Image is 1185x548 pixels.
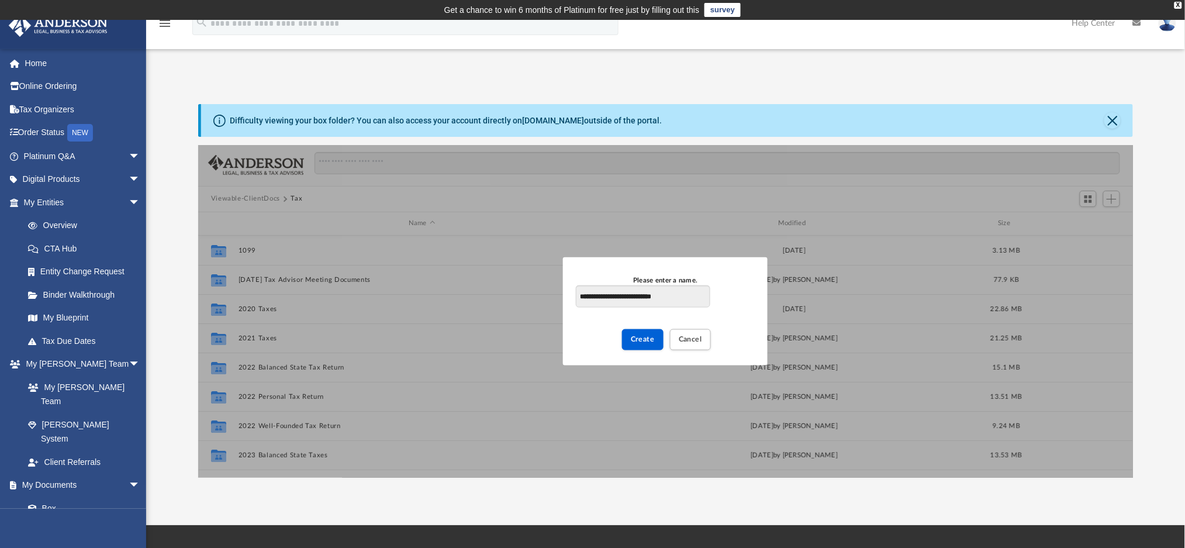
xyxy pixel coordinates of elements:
[16,329,158,353] a: Tax Due Dates
[444,3,700,17] div: Get a chance to win 6 months of Platinum for free just by filling out this
[8,353,152,376] a: My [PERSON_NAME] Teamarrow_drop_down
[129,353,152,377] span: arrow_drop_down
[129,168,152,192] span: arrow_drop_down
[8,75,158,98] a: Online Ordering
[16,450,152,474] a: Client Referrals
[16,260,158,284] a: Entity Change Request
[67,124,93,142] div: NEW
[8,121,158,145] a: Order StatusNEW
[576,275,755,286] div: Please enter a name.
[195,16,208,29] i: search
[129,474,152,498] span: arrow_drop_down
[522,116,585,125] a: [DOMAIN_NAME]
[16,283,158,306] a: Binder Walkthrough
[679,336,702,343] span: Cancel
[8,168,158,191] a: Digital Productsarrow_drop_down
[8,144,158,168] a: Platinum Q&Aarrow_drop_down
[16,237,158,260] a: CTA Hub
[158,16,172,30] i: menu
[16,497,146,520] a: Box
[704,3,741,17] a: survey
[16,214,158,237] a: Overview
[5,14,111,37] img: Anderson Advisors Platinum Portal
[631,336,655,343] span: Create
[158,22,172,30] a: menu
[16,306,152,330] a: My Blueprint
[8,474,152,497] a: My Documentsarrow_drop_down
[1159,15,1176,32] img: User Pic
[16,413,152,450] a: [PERSON_NAME] System
[563,257,768,365] div: New Folder
[670,329,711,350] button: Cancel
[8,191,158,214] a: My Entitiesarrow_drop_down
[129,191,152,215] span: arrow_drop_down
[8,98,158,121] a: Tax Organizers
[230,115,662,127] div: Difficulty viewing your box folder? You can also access your account directly on outside of the p...
[576,285,710,308] input: Please enter a name.
[1104,112,1121,129] button: Close
[129,144,152,168] span: arrow_drop_down
[1174,2,1182,9] div: close
[16,375,146,413] a: My [PERSON_NAME] Team
[8,51,158,75] a: Home
[622,329,664,350] button: Create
